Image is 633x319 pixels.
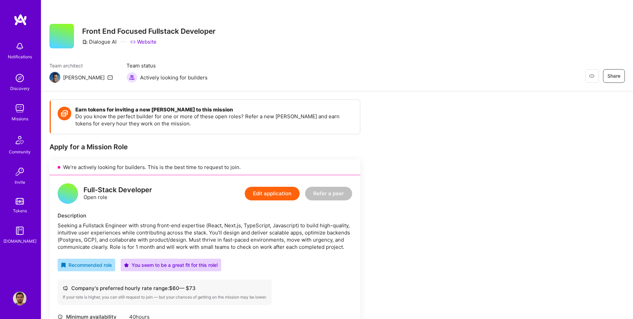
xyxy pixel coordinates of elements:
[13,165,27,179] img: Invite
[13,71,27,85] img: discovery
[12,132,28,148] img: Community
[58,107,71,120] img: Token icon
[75,113,353,127] p: Do you know the perfect builder for one or more of these open roles? Refer a new [PERSON_NAME] an...
[49,142,360,151] div: Apply for a Mission Role
[15,179,25,186] div: Invite
[84,186,152,194] div: Full-Stack Developer
[603,69,625,83] button: Share
[82,39,88,45] i: icon CompanyGray
[84,186,152,201] div: Open role
[13,292,27,305] img: User Avatar
[12,115,28,122] div: Missions
[61,263,66,268] i: icon RecommendedBadge
[13,224,27,238] img: guide book
[11,292,28,305] a: User Avatar
[589,73,594,79] i: icon EyeClosed
[82,38,117,45] div: Dialogue AI
[14,14,27,26] img: logo
[13,207,27,214] div: Tokens
[61,261,112,269] div: Recommended role
[124,263,129,268] i: icon PurpleStar
[305,187,352,200] button: Refer a peer
[13,102,27,115] img: teamwork
[3,238,36,245] div: [DOMAIN_NAME]
[8,53,32,60] div: Notifications
[607,73,620,79] span: Share
[82,27,215,35] h3: Front End Focused Fullstack Developer
[16,198,24,204] img: tokens
[63,285,267,292] div: Company's preferred hourly rate range: $ 60 — $ 73
[63,294,267,300] div: If your rate is higher, you can still request to join — but your chances of getting on the missio...
[9,148,31,155] div: Community
[107,75,113,80] i: icon Mail
[49,159,360,175] div: We’re actively looking for builders. This is the best time to request to join.
[63,286,68,291] i: icon Cash
[10,85,30,92] div: Discovery
[63,74,105,81] div: [PERSON_NAME]
[126,72,137,83] img: Actively looking for builders
[124,261,218,269] div: You seem to be a great fit for this role!
[130,38,156,45] a: Website
[75,107,353,113] h4: Earn tokens for inviting a new [PERSON_NAME] to this mission
[49,62,113,69] span: Team architect
[140,74,208,81] span: Actively looking for builders
[58,212,352,219] div: Description
[126,62,208,69] span: Team status
[58,222,352,250] div: Seeking a Fullstack Engineer with strong front-end expertise (React, Next.js, TypeScript, Javascr...
[13,40,27,53] img: bell
[49,72,60,83] img: Team Architect
[245,187,300,200] button: Edit application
